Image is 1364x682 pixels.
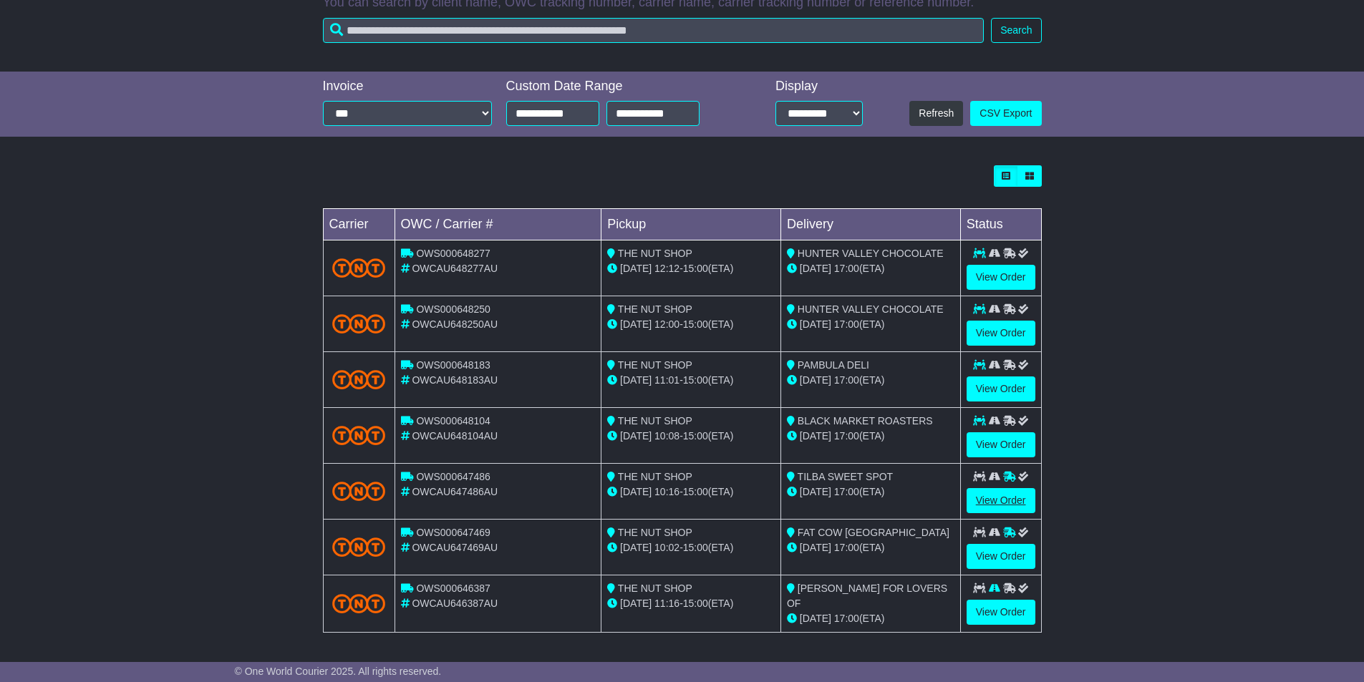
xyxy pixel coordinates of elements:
span: 17:00 [834,613,859,624]
div: - (ETA) [607,373,775,388]
span: [DATE] [800,263,831,274]
span: 15:00 [683,542,708,553]
div: (ETA) [787,373,954,388]
span: 15:00 [683,374,708,386]
div: (ETA) [787,611,954,626]
td: Delivery [780,209,960,240]
span: [DATE] [620,318,652,330]
span: [DATE] [620,430,652,442]
span: OWCAU646387AU [412,598,498,609]
span: THE NUT SHOP [618,583,692,594]
span: 11:01 [654,374,679,386]
span: OWS000648277 [416,248,490,259]
span: 11:16 [654,598,679,609]
span: 10:02 [654,542,679,553]
span: OWCAU648277AU [412,263,498,274]
span: HUNTER VALLEY CHOCOLATE [798,248,944,259]
span: [DATE] [620,374,652,386]
span: 12:00 [654,318,679,330]
td: Pickup [601,209,781,240]
span: OWS000647469 [416,527,490,538]
div: - (ETA) [607,540,775,555]
a: View Order [967,376,1035,401]
span: OWS000648183 [416,359,490,371]
div: - (ETA) [607,317,775,332]
span: THE NUT SHOP [618,248,692,259]
div: (ETA) [787,429,954,444]
button: Refresh [909,101,963,126]
span: 10:08 [654,430,679,442]
div: (ETA) [787,261,954,276]
span: [PERSON_NAME] FOR LOVERS OF [787,583,947,609]
span: THE NUT SHOP [618,415,692,427]
div: - (ETA) [607,261,775,276]
span: [DATE] [800,318,831,330]
a: CSV Export [970,101,1041,126]
span: [DATE] [620,486,652,497]
img: TNT_Domestic.png [332,482,386,501]
span: OWCAU648250AU [412,318,498,330]
span: 15:00 [683,430,708,442]
span: BLACK MARKET ROASTERS [798,415,933,427]
a: View Order [967,488,1035,513]
span: [DATE] [800,374,831,386]
span: 12:12 [654,263,679,274]
img: TNT_Domestic.png [332,314,386,333]
span: FAT COW [GEOGRAPHIC_DATA] [798,527,949,538]
span: OWS000648250 [416,303,490,315]
div: (ETA) [787,540,954,555]
img: TNT_Domestic.png [332,426,386,445]
span: OWCAU648183AU [412,374,498,386]
span: 17:00 [834,542,859,553]
a: View Order [967,321,1035,346]
td: OWC / Carrier # [395,209,601,240]
span: 17:00 [834,263,859,274]
span: 17:00 [834,430,859,442]
span: [DATE] [800,542,831,553]
img: TNT_Domestic.png [332,258,386,278]
a: View Order [967,432,1035,457]
div: (ETA) [787,484,954,500]
span: 10:16 [654,486,679,497]
div: - (ETA) [607,429,775,444]
span: [DATE] [620,598,652,609]
span: THE NUT SHOP [618,359,692,371]
span: OWCAU647486AU [412,486,498,497]
span: PAMBULA DELI [798,359,869,371]
span: [DATE] [800,613,831,624]
span: 15:00 [683,486,708,497]
td: Status [960,209,1041,240]
div: (ETA) [787,317,954,332]
div: Display [775,79,863,94]
a: View Order [967,265,1035,290]
span: THE NUT SHOP [618,527,692,538]
span: 17:00 [834,486,859,497]
span: 15:00 [683,318,708,330]
div: - (ETA) [607,596,775,611]
span: OWS000646387 [416,583,490,594]
span: [DATE] [800,486,831,497]
a: View Order [967,600,1035,625]
span: OWCAU647469AU [412,542,498,553]
span: THE NUT SHOP [618,471,692,482]
a: View Order [967,544,1035,569]
span: [DATE] [620,542,652,553]
span: [DATE] [800,430,831,442]
div: Custom Date Range [506,79,736,94]
span: THE NUT SHOP [618,303,692,315]
img: TNT_Domestic.png [332,594,386,613]
img: TNT_Domestic.png [332,370,386,389]
button: Search [991,18,1041,43]
span: [DATE] [620,263,652,274]
div: Invoice [323,79,492,94]
span: 15:00 [683,598,708,609]
div: - (ETA) [607,484,775,500]
span: OWS000647486 [416,471,490,482]
span: OWS000648104 [416,415,490,427]
span: 17:00 [834,318,859,330]
span: 15:00 [683,263,708,274]
td: Carrier [323,209,395,240]
span: © One World Courier 2025. All rights reserved. [235,666,442,677]
img: TNT_Domestic.png [332,537,386,557]
span: OWCAU648104AU [412,430,498,442]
